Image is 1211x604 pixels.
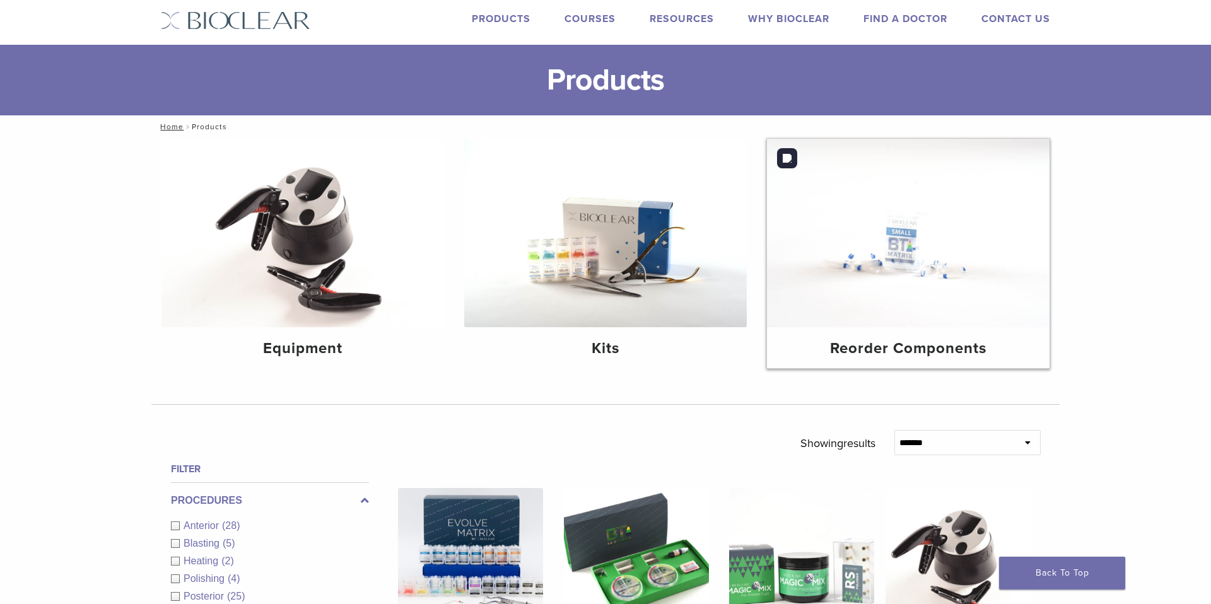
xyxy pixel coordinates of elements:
a: Kits [464,139,747,368]
img: Bioclear [161,11,310,30]
span: (5) [223,538,235,549]
h4: Filter [171,462,369,477]
span: (28) [222,520,240,531]
span: Heating [184,555,221,566]
span: (4) [228,573,240,584]
span: (25) [227,591,245,601]
span: Posterior [184,591,227,601]
h4: Reorder Components [777,337,1039,360]
a: Back To Top [999,557,1125,589]
a: Find A Doctor [863,13,947,25]
a: Equipment [161,139,444,368]
a: Courses [565,13,616,25]
p: Showing results [800,430,875,456]
a: Resources [650,13,714,25]
a: Contact Us [981,13,1050,25]
nav: Products [151,115,1060,138]
span: Polishing [184,573,228,584]
img: Reorder Components [767,139,1050,327]
img: Kits [464,139,747,327]
a: Products [472,13,530,25]
span: Blasting [184,538,223,549]
span: / [184,124,192,130]
a: Reorder Components [767,139,1050,368]
h4: Equipment [172,337,434,360]
img: Equipment [161,139,444,327]
span: (2) [221,555,234,566]
h4: Kits [474,337,737,360]
span: Anterior [184,520,222,531]
label: Procedures [171,493,369,508]
a: Home [156,122,184,131]
a: Why Bioclear [748,13,829,25]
